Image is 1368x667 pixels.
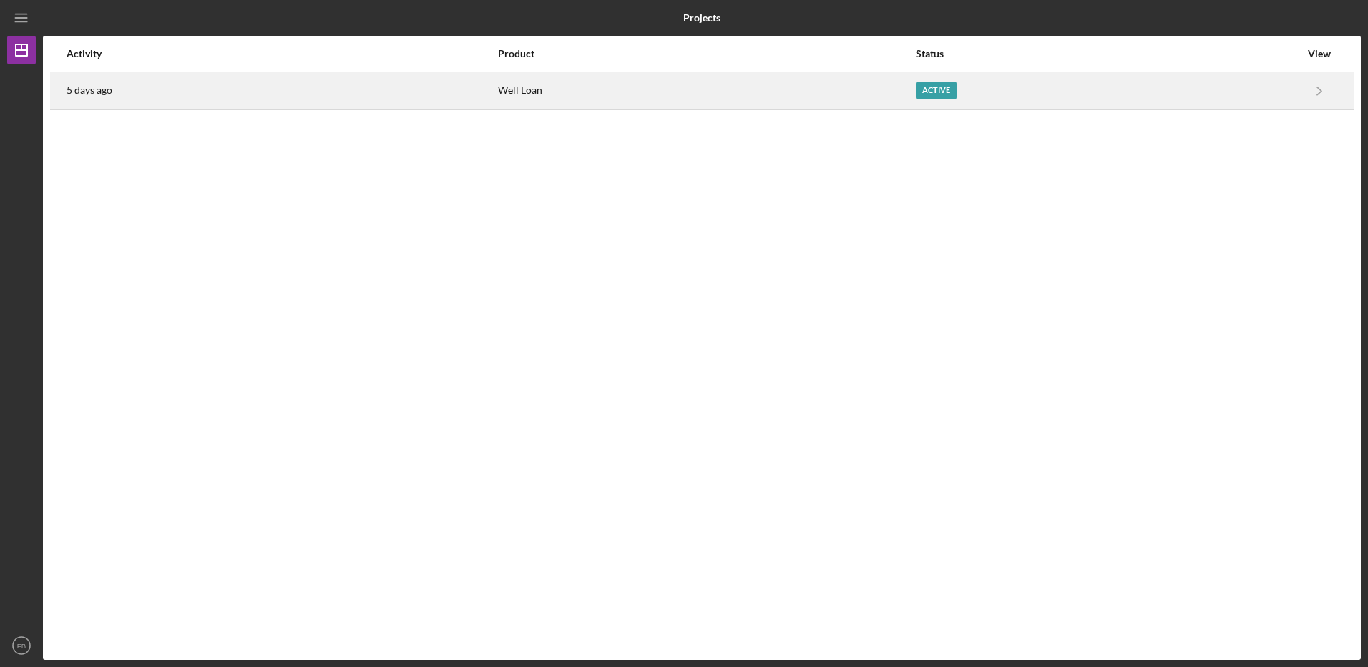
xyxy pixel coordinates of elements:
[498,48,914,59] div: Product
[683,12,720,24] b: Projects
[17,642,26,650] text: FB
[67,48,497,59] div: Activity
[7,631,36,660] button: FB
[916,48,1300,59] div: Status
[67,84,112,96] time: 2025-08-27 21:40
[916,82,957,99] div: Active
[1301,48,1337,59] div: View
[498,73,914,109] div: Well Loan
